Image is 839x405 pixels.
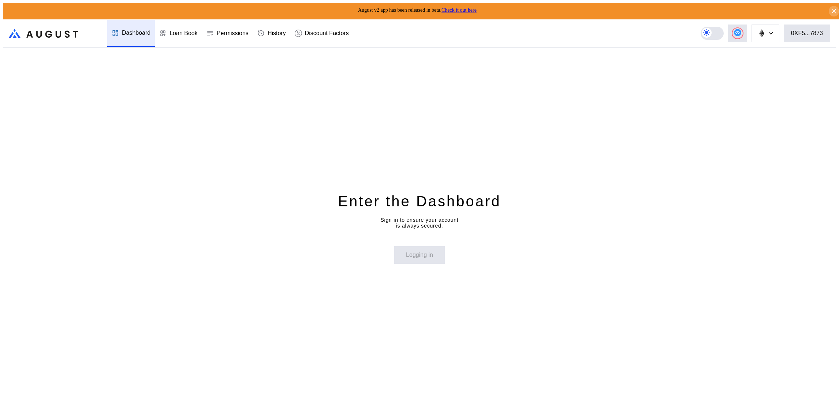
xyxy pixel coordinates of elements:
div: Permissions [217,30,249,37]
a: History [253,20,290,47]
img: chain logo [758,29,766,37]
div: Discount Factors [305,30,349,37]
div: Sign in to ensure your account is always secured. [380,217,458,229]
div: Loan Book [169,30,198,37]
a: Discount Factors [290,20,353,47]
a: Permissions [202,20,253,47]
button: 0XF5...7873 [784,25,830,42]
div: History [268,30,286,37]
div: Enter the Dashboard [338,192,501,211]
a: Dashboard [107,20,155,47]
div: Dashboard [122,30,150,36]
button: Logging in [394,246,445,264]
span: August v2 app has been released in beta. [358,7,477,13]
a: Loan Book [155,20,202,47]
button: chain logo [752,25,779,42]
div: 0XF5...7873 [791,30,823,37]
a: Check it out here [441,7,477,13]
